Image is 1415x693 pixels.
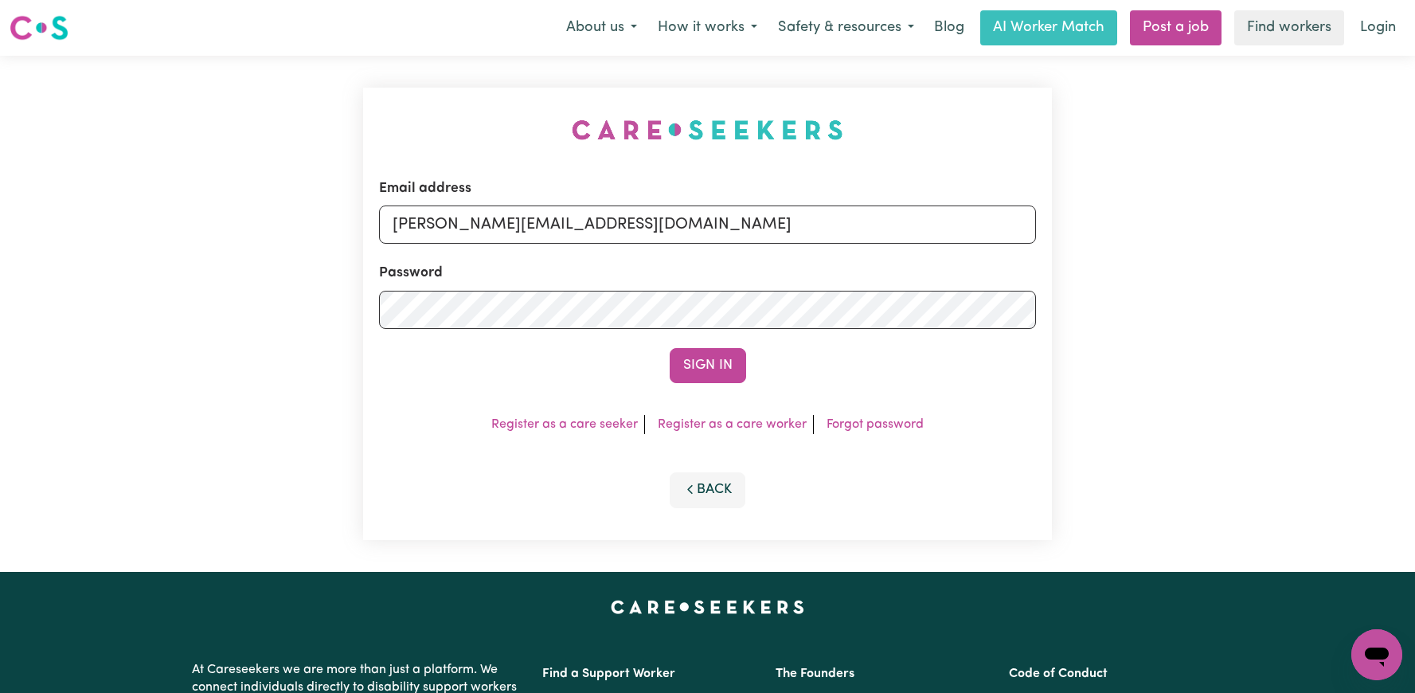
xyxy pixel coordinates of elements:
label: Email address [379,178,471,199]
a: Register as a care worker [658,418,807,431]
button: About us [556,11,647,45]
a: Find workers [1234,10,1344,45]
iframe: Button to launch messaging window [1351,629,1402,680]
a: Careseekers home page [611,601,804,613]
button: Back [670,472,746,507]
a: Forgot password [827,418,924,431]
a: Login [1351,10,1405,45]
a: The Founders [776,668,854,680]
label: Password [379,263,443,284]
button: Safety & resources [768,11,924,45]
a: Blog [924,10,974,45]
a: Post a job [1130,10,1222,45]
a: AI Worker Match [980,10,1117,45]
a: Register as a care seeker [491,418,638,431]
img: Careseekers logo [10,14,68,42]
input: Email address [379,206,1036,244]
button: How it works [647,11,768,45]
a: Careseekers logo [10,10,68,46]
a: Code of Conduct [1009,668,1108,680]
button: Sign In [670,348,746,383]
a: Find a Support Worker [542,668,675,680]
